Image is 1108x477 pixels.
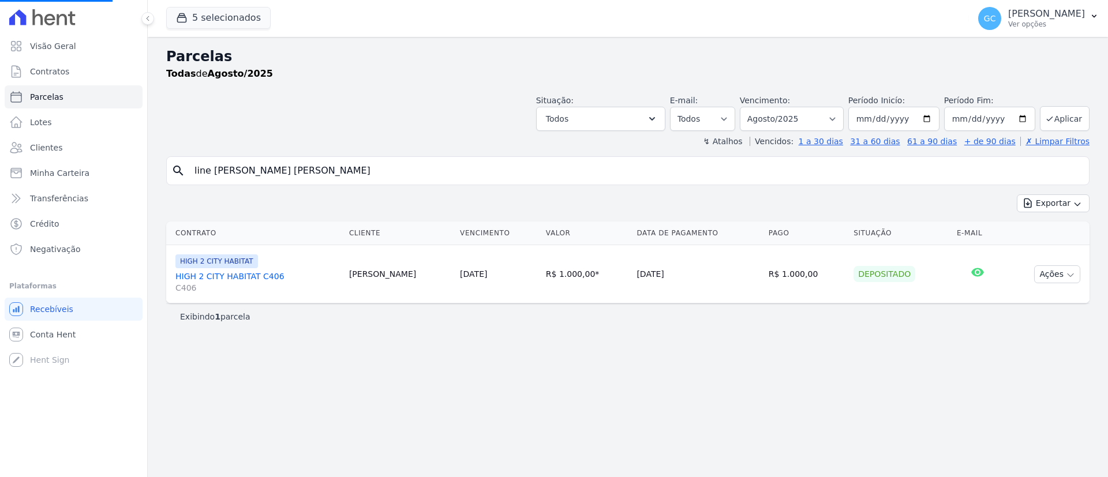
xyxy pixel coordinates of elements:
a: Transferências [5,187,143,210]
a: Parcelas [5,85,143,108]
label: Período Inicío: [848,96,905,105]
th: Cliente [345,221,455,245]
a: Lotes [5,111,143,134]
button: Ações [1034,265,1080,283]
label: Período Fim: [944,95,1035,107]
td: [DATE] [632,245,763,303]
a: 61 a 90 dias [907,137,957,146]
button: GC [PERSON_NAME] Ver opções [969,2,1108,35]
p: Ver opções [1008,20,1085,29]
a: 1 a 30 dias [799,137,843,146]
span: Clientes [30,142,62,153]
p: de [166,67,273,81]
label: ↯ Atalhos [703,137,742,146]
span: Visão Geral [30,40,76,52]
a: Minha Carteira [5,161,143,185]
th: Data de Pagamento [632,221,763,245]
th: Vencimento [455,221,541,245]
a: Conta Hent [5,323,143,346]
a: Crédito [5,212,143,235]
span: Crédito [30,218,59,230]
a: ✗ Limpar Filtros [1020,137,1090,146]
td: R$ 1.000,00 [764,245,849,303]
th: Situação [849,221,952,245]
span: Negativação [30,243,81,255]
span: Recebíveis [30,303,73,315]
th: Contrato [166,221,345,245]
input: Buscar por nome do lote ou do cliente [188,159,1084,182]
span: C406 [175,282,340,294]
span: HIGH 2 CITY HABITAT [175,254,258,268]
button: Aplicar [1040,106,1090,131]
span: Parcelas [30,91,63,103]
span: Contratos [30,66,69,77]
div: Plataformas [9,279,138,293]
label: Vencidos: [750,137,793,146]
span: Minha Carteira [30,167,89,179]
a: Negativação [5,238,143,261]
b: 1 [215,312,220,321]
a: Contratos [5,60,143,83]
th: Pago [764,221,849,245]
strong: Agosto/2025 [208,68,273,79]
div: Depositado [854,266,915,282]
label: E-mail: [670,96,698,105]
span: Lotes [30,117,52,128]
strong: Todas [166,68,196,79]
span: GC [984,14,996,22]
span: Transferências [30,193,88,204]
a: [DATE] [460,269,487,279]
a: Visão Geral [5,35,143,58]
span: Conta Hent [30,329,76,340]
i: search [171,164,185,178]
a: Clientes [5,136,143,159]
td: [PERSON_NAME] [345,245,455,303]
th: E-mail [952,221,1003,245]
button: Todos [536,107,665,131]
h2: Parcelas [166,46,1090,67]
td: R$ 1.000,00 [541,245,632,303]
button: Exportar [1017,194,1090,212]
button: 5 selecionados [166,7,271,29]
p: [PERSON_NAME] [1008,8,1085,20]
a: Recebíveis [5,298,143,321]
label: Vencimento: [740,96,790,105]
a: HIGH 2 CITY HABITAT C406C406 [175,271,340,294]
th: Valor [541,221,632,245]
p: Exibindo parcela [180,311,250,322]
a: + de 90 dias [964,137,1016,146]
a: 31 a 60 dias [850,137,900,146]
label: Situação: [536,96,574,105]
span: Todos [546,112,568,126]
